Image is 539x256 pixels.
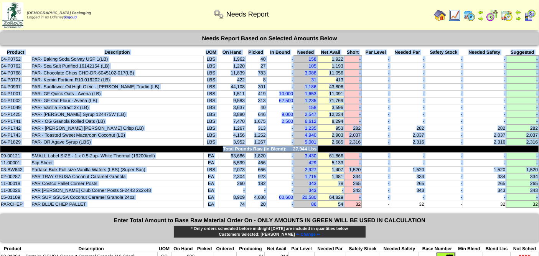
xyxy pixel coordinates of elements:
td: 343 [344,187,361,194]
td: 182 [246,180,266,187]
td: LBS [203,139,219,145]
td: 313 [246,97,266,104]
td: 02-00287 [0,173,31,180]
td: - [390,69,425,76]
td: - [344,63,361,69]
td: - [266,173,294,180]
td: - [506,118,539,125]
td: - [361,180,390,187]
a: 3,430 [305,153,316,159]
td: - [463,83,506,90]
td: - [506,111,539,118]
td: - [361,104,390,111]
td: - [506,83,539,90]
td: - [361,139,390,145]
a: 86 [311,201,316,207]
td: PAR- Baking Soda Solvay USP 1(LB) [31,56,203,63]
td: - [506,152,539,159]
td: - [506,104,539,111]
img: arrowright.gif [478,15,484,21]
td: - [344,56,361,63]
td: 04-P1002 [0,97,31,104]
a: 429 [309,160,316,165]
td: - [425,139,463,145]
td: 5,599 [219,159,245,166]
td: 419 [246,90,266,97]
span: Logged in as Ddisney [27,11,91,20]
td: 27 [246,63,266,69]
td: - [425,118,463,125]
td: - [463,56,506,63]
td: 61,866 [317,152,344,159]
td: - [390,83,425,90]
td: - [506,97,539,104]
td: - [390,159,425,166]
td: - [463,159,506,166]
td: - [463,111,506,118]
img: arrowleft.gif [478,9,484,15]
a: 1,235 [305,98,316,103]
td: - [361,187,390,194]
td: - [425,69,463,76]
td: - [463,97,506,104]
td: 282 [506,125,539,132]
td: - [266,132,294,139]
td: - [266,166,294,173]
td: 04-P0771 [0,76,31,83]
td: 04-P0762 [0,63,31,69]
td: 1,220 [219,63,245,69]
a: 158 [309,105,316,110]
td: 2,903 [317,132,344,139]
td: - [463,152,506,159]
td: 11,091 [317,90,344,97]
td: EA [203,180,219,187]
th: Safety Stock [425,49,463,56]
td: 04-P0768 [0,69,31,76]
td: 313 [246,125,266,132]
td: 04-P0997 [0,83,31,90]
td: 1,520 [506,166,539,173]
td: PAR - Toasted Sweet Macaroon Coconut (LB) [31,132,203,139]
td: - [425,90,463,97]
td: 301 [246,83,266,90]
td: - [361,97,390,104]
td: - [266,76,294,83]
td: EA [203,152,219,159]
td: 04-P1742 [0,125,31,132]
td: Total Pounds Raw (In Blend): 27,944 Lbs [0,145,317,152]
td: - [506,63,539,69]
img: home.gif [434,9,446,21]
td: LBS [203,104,219,111]
img: calendarinout.gif [501,9,513,21]
td: - [463,76,506,83]
td: 2,037 [344,132,361,139]
td: 09-00121 [0,152,31,159]
th: Suggested [506,49,539,56]
th: Picked [246,49,266,56]
td: 11,839 [219,69,245,76]
img: calendarblend.gif [486,9,498,21]
span: ⇐ Change ⇐ [296,232,320,237]
td: - [344,118,361,125]
td: 260 [219,180,245,187]
img: arrowright.gif [515,15,521,21]
td: - [425,83,463,90]
a: 3,088 [305,70,316,76]
td: SMALL Label SIZE - 1 x 0.5-2up- White Thermal (19200/roll) [31,152,203,159]
td: PAR Costco Pallet Corner Posts [31,180,203,187]
td: - [390,56,425,63]
td: 04-P1001 [0,90,31,97]
td: - [425,111,463,118]
td: LBS [203,56,219,63]
a: 20,580 [302,195,316,200]
td: 282 [390,125,425,132]
td: 3,637 [219,104,245,111]
td: 2,304 [219,173,245,180]
td: 1,962 [219,56,245,63]
a: 2,927 [305,167,316,172]
td: - [390,118,425,125]
td: - [246,187,266,194]
td: - [463,69,506,76]
a: 105 [309,63,316,69]
td: 422 [219,76,245,83]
